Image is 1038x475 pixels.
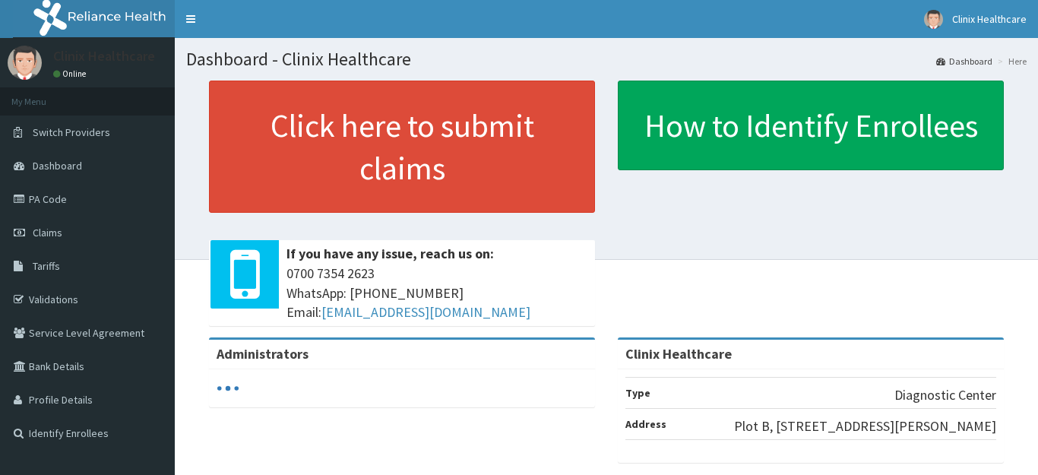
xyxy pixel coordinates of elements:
[625,417,666,431] b: Address
[186,49,1027,69] h1: Dashboard - Clinix Healthcare
[33,125,110,139] span: Switch Providers
[625,345,732,363] strong: Clinix Healthcare
[625,386,650,400] b: Type
[952,12,1027,26] span: Clinix Healthcare
[894,385,996,405] p: Diagnostic Center
[217,345,309,363] b: Administrators
[53,49,155,63] p: Clinix Healthcare
[8,46,42,80] img: User Image
[286,264,587,322] span: 0700 7354 2623 WhatsApp: [PHONE_NUMBER] Email:
[286,245,494,262] b: If you have any issue, reach us on:
[734,416,996,436] p: Plot B, [STREET_ADDRESS][PERSON_NAME]
[936,55,992,68] a: Dashboard
[618,81,1004,170] a: How to Identify Enrollees
[33,159,82,173] span: Dashboard
[994,55,1027,68] li: Here
[321,303,530,321] a: [EMAIL_ADDRESS][DOMAIN_NAME]
[209,81,595,213] a: Click here to submit claims
[33,226,62,239] span: Claims
[924,10,943,29] img: User Image
[33,259,60,273] span: Tariffs
[217,377,239,400] svg: audio-loading
[53,68,90,79] a: Online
